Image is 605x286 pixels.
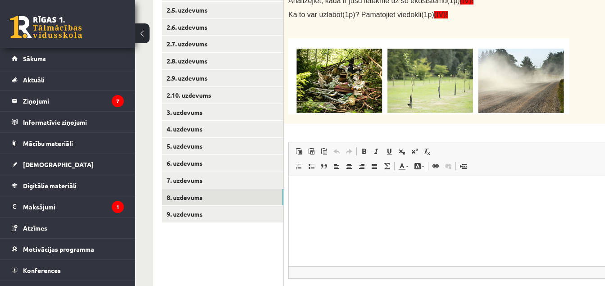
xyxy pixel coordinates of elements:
i: 7 [112,95,124,107]
a: 6. uzdevums [162,155,283,172]
a: 8. uzdevums [162,189,283,206]
a: Вставить разрыв страницы для печати [457,160,469,172]
a: Вставить / удалить маркированный список [305,160,318,172]
a: Mācību materiāli [12,133,124,154]
a: Математика [381,160,393,172]
a: Вставить только текст (Ctrl+Shift+V) [305,145,318,157]
span: Atzīmes [23,224,47,232]
a: 2.10. uzdevums [162,87,283,104]
a: По центру [343,160,355,172]
a: Вставить (Ctrl+V) [292,145,305,157]
span: Aktuāli [23,76,45,84]
a: 4. uzdevums [162,121,283,137]
a: Sākums [12,48,124,69]
a: 2.7. uzdevums [162,36,283,52]
legend: Informatīvie ziņojumi [23,112,124,132]
span: Kā to var uzlabot(1p)? Pamatojiet viedokli(1p) [288,11,448,18]
a: Digitālie materiāli [12,175,124,196]
a: По ширине [368,160,381,172]
a: По правому краю [355,160,368,172]
a: Полужирный (Ctrl+B) [358,145,370,157]
a: 7. uzdevums [162,172,283,189]
a: Rīgas 1. Tālmācības vidusskola [10,16,82,38]
span: Digitālie materiāli [23,182,77,190]
a: Konferences [12,260,124,281]
a: Informatīvie ziņojumi [12,112,124,132]
a: 2.8. uzdevums [162,53,283,69]
a: Aktuāli [12,69,124,90]
a: [DEMOGRAPHIC_DATA] [12,154,124,175]
a: 2.6. uzdevums [162,19,283,36]
span: Konferences [23,266,61,274]
span: [DEMOGRAPHIC_DATA] [23,160,94,168]
i: 1 [112,201,124,213]
legend: Maksājumi [23,196,124,217]
a: Motivācijas programma [12,239,124,259]
a: Цитата [318,160,330,172]
a: Убрать ссылку [442,160,455,172]
a: 2.9. uzdevums [162,70,283,86]
a: 2.5. uzdevums [162,2,283,18]
legend: Ziņojumi [23,91,124,111]
a: 3. uzdevums [162,104,283,121]
a: Подстрочный индекс [396,145,408,157]
a: По левому краю [330,160,343,172]
a: 5. uzdevums [162,138,283,154]
a: Подчеркнутый (Ctrl+U) [383,145,396,157]
a: Вставить / удалить нумерованный список [292,160,305,172]
a: Цвет текста [396,160,411,172]
span: Motivācijas programma [23,245,94,253]
img: A group of trees in a field Description automatically generated [288,38,569,114]
a: Повторить (Ctrl+Y) [343,145,355,157]
span: Sākums [23,54,46,63]
a: Atzīmes [12,218,124,238]
a: Курсив (Ctrl+I) [370,145,383,157]
a: Maksājumi1 [12,196,124,217]
a: Ziņojumi7 [12,91,124,111]
span: (IV)! [434,11,448,18]
a: Надстрочный индекс [408,145,421,157]
a: Убрать форматирование [421,145,433,157]
span: Mācību materiāli [23,139,73,147]
a: Вставить из Word [318,145,330,157]
a: 9. uzdevums [162,206,283,222]
a: Цвет фона [411,160,427,172]
a: Вставить/Редактировать ссылку (Ctrl+K) [429,160,442,172]
a: Отменить (Ctrl+Z) [330,145,343,157]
